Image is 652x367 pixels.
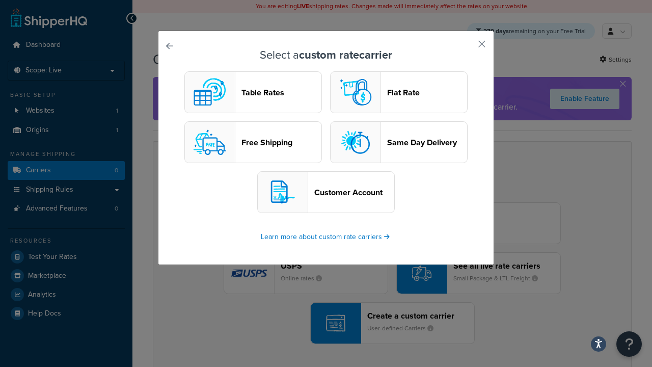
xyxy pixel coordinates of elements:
[184,71,322,113] button: custom logoTable Rates
[184,121,322,163] button: free logoFree Shipping
[330,121,468,163] button: sameday logoSame Day Delivery
[189,122,230,163] img: free logo
[330,71,468,113] button: flat logoFlat Rate
[314,188,394,197] header: Customer Account
[189,72,230,113] img: custom logo
[335,72,376,113] img: flat logo
[241,138,321,147] header: Free Shipping
[261,231,391,242] a: Learn more about custom rate carriers
[241,88,321,97] header: Table Rates
[299,46,392,63] strong: custom rate carrier
[387,88,467,97] header: Flat Rate
[257,171,395,213] button: customerAccount logoCustomer Account
[335,122,376,163] img: sameday logo
[184,49,468,61] h3: Select a
[387,138,467,147] header: Same Day Delivery
[262,172,303,213] img: customerAccount logo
